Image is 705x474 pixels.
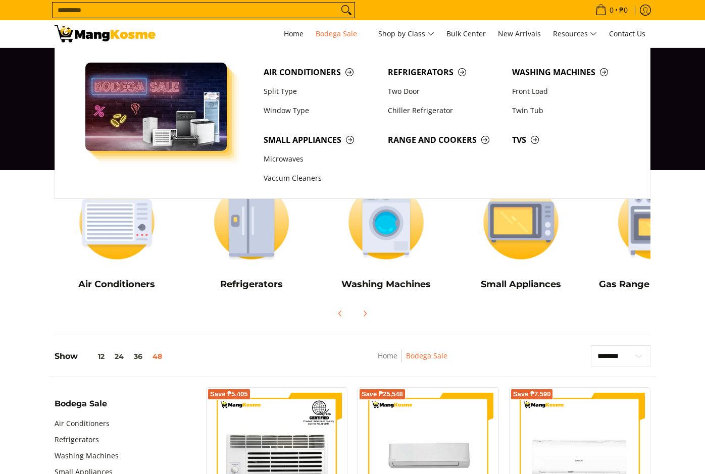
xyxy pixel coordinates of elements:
a: Air Conditioners Air Conditioners [55,175,179,297]
a: Washing Machines Washing Machines [324,175,448,297]
h5: Washing Machines [324,279,448,290]
img: Washing Machines [324,175,448,269]
a: Chiller Refrigerator [383,101,507,120]
a: Refrigerators [383,63,507,82]
a: Home [378,351,397,360]
a: Washing Machines [55,448,119,464]
h5: Small Appliances [459,279,583,290]
span: ₱0 [618,7,629,14]
img: Refrigerators [189,175,314,269]
span: Range and Cookers [388,134,502,146]
a: New Arrivals [493,20,546,47]
a: Bulk Center [441,20,491,47]
span: 0 [608,7,615,14]
span: Air Conditioners [264,66,378,79]
span: • [592,5,631,16]
button: 36 [129,352,147,360]
span: Contact Us [609,29,645,38]
span: Save ₱25,548 [362,391,403,397]
button: Previous [329,302,351,325]
a: Twin Tub [507,101,631,120]
span: Washing Machines [512,66,626,79]
summary: Open [55,400,107,415]
a: Small Appliances Small Appliances [459,175,583,297]
span: New Arrivals [498,29,541,38]
a: Range and Cookers [383,130,507,149]
a: Contact Us [604,20,650,47]
a: Window Type [259,101,383,120]
a: Home [279,20,309,47]
button: 12 [78,352,110,360]
h5: Air Conditioners [55,279,179,290]
img: Bodega Sale l Mang Kosme: Cost-Efficient &amp; Quality Home Appliances [55,25,156,42]
h5: Show [55,351,167,361]
a: Small Appliances [259,130,383,149]
a: Two Door [383,82,507,101]
a: Air Conditioners [55,415,110,432]
a: Shop by Class [373,20,439,47]
span: Resources [553,28,597,40]
a: Vaccum Cleaners [259,169,383,188]
button: Next [354,302,376,325]
span: Save ₱5,405 [210,391,248,397]
span: TVs [512,134,626,146]
a: TVs [507,130,631,149]
span: Save ₱7,590 [513,391,551,397]
img: Small Appliances [459,175,583,269]
span: Home [284,29,304,38]
a: Front Load [507,82,631,101]
a: Refrigerators Refrigerators [189,175,314,297]
nav: Breadcrumbs [311,350,515,373]
button: 24 [110,352,129,360]
a: Refrigerators [55,432,99,448]
button: Search [338,3,355,18]
span: Refrigerators [388,66,502,79]
a: Air Conditioners [259,63,383,82]
nav: Main Menu [166,20,650,47]
span: Bodega Sale [316,28,366,40]
a: Microwaves [259,149,383,169]
a: Split Type [259,82,383,101]
a: Bodega Sale [406,351,447,360]
a: Bodega Sale [311,20,371,47]
span: Shop by Class [378,28,434,40]
h5: Refrigerators [189,279,314,290]
span: Small Appliances [264,134,378,146]
a: Washing Machines [507,63,631,82]
button: 48 [147,352,167,360]
a: Resources [548,20,602,47]
span: Bodega Sale [55,400,107,408]
span: Bulk Center [446,29,486,38]
img: Bodega Sale [85,63,227,151]
img: Air Conditioners [55,175,179,269]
